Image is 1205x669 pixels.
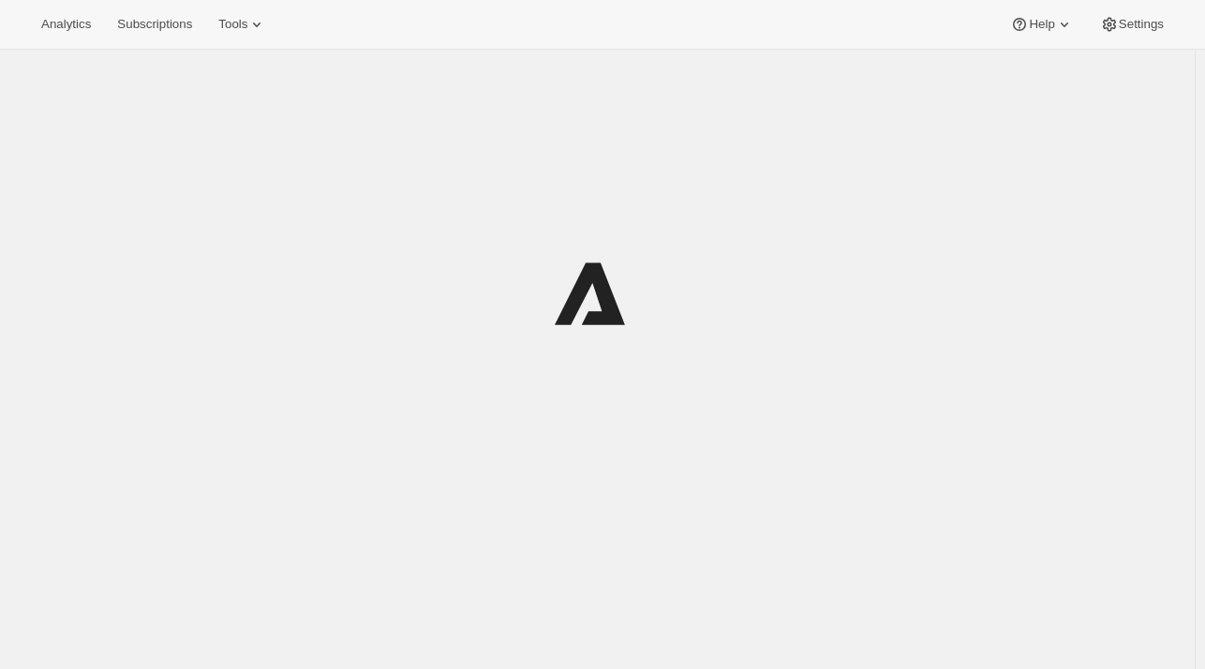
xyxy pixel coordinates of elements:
span: Tools [218,17,247,32]
button: Subscriptions [106,11,203,37]
span: Settings [1119,17,1164,32]
button: Settings [1089,11,1175,37]
button: Help [999,11,1084,37]
span: Subscriptions [117,17,192,32]
span: Analytics [41,17,91,32]
button: Analytics [30,11,102,37]
span: Help [1029,17,1054,32]
button: Tools [207,11,277,37]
